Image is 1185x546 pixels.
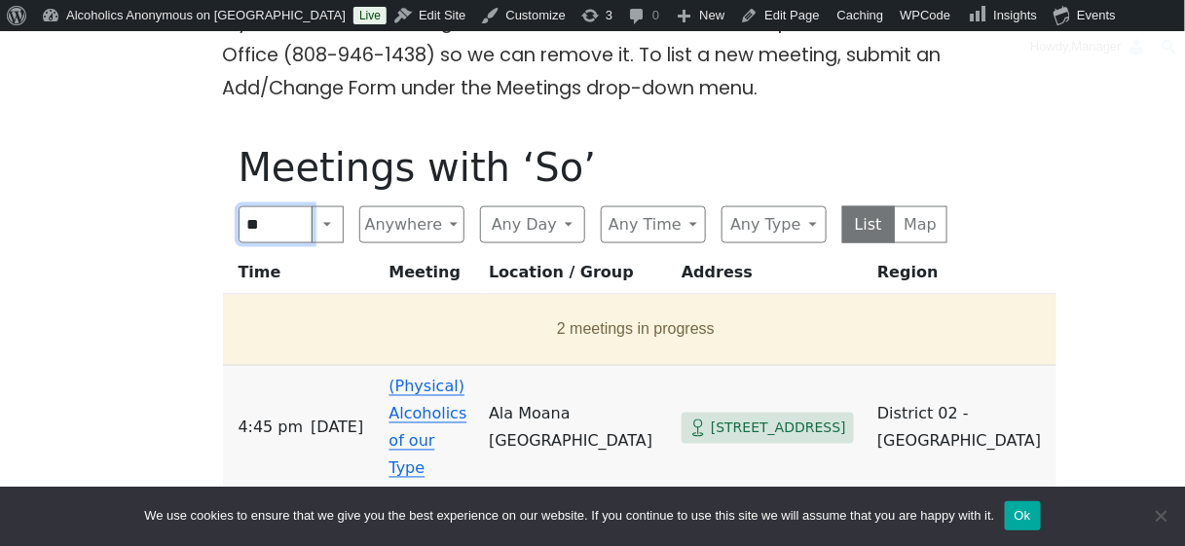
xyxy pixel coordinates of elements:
[481,259,674,295] th: Location / Group
[1072,39,1122,54] span: Manager
[359,206,464,243] button: Anywhere
[1023,31,1155,62] a: Howdy,
[1005,501,1041,530] button: Ok
[353,7,387,24] a: Live
[870,366,1056,491] td: District 02 - [GEOGRAPHIC_DATA]
[312,206,343,243] button: Search
[481,366,674,491] td: Ala Moana [GEOGRAPHIC_DATA]
[144,506,994,526] span: We use cookies to ensure that we give you the best experience on our website. If you continue to ...
[894,206,947,243] button: Map
[1151,506,1170,526] span: No
[870,259,1056,295] th: Region
[994,8,1038,22] span: Insights
[601,206,706,243] button: Any Time
[223,259,382,295] th: Time
[674,259,870,295] th: Address
[231,303,1042,357] button: 2 meetings in progress
[239,415,304,442] span: 4:45 PM
[311,415,363,442] span: [DATE]
[382,259,482,295] th: Meeting
[239,206,314,243] input: Search
[722,206,827,243] button: Any Type
[480,206,585,243] button: Any Day
[711,417,846,441] span: [STREET_ADDRESS]
[842,206,896,243] button: List
[389,378,467,478] a: (Physical) Alcoholics of our Type
[223,6,963,105] p: If you know of a meeting listed here that NO LONGER MEETS, please call Central Office (808-946-14...
[239,144,947,191] h1: Meetings with ‘So’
